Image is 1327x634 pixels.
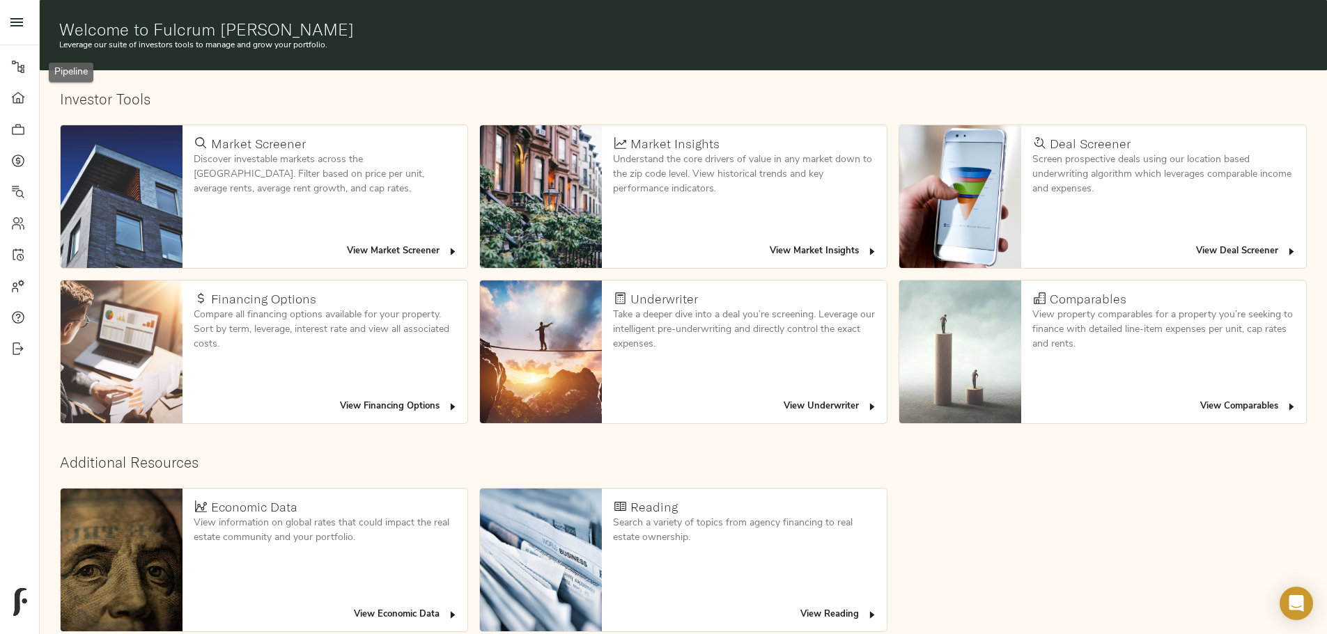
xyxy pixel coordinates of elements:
[480,280,602,423] img: Underwriter
[770,244,878,260] span: View Market Insights
[1197,396,1301,418] button: View Comparables
[336,396,462,418] button: View Financing Options
[1280,587,1313,620] div: Open Intercom Messenger
[766,241,881,262] button: View Market Insights
[61,489,183,631] img: Economic Data
[800,607,878,623] span: View Reading
[784,399,878,415] span: View Underwriter
[630,500,678,515] h4: Reading
[1193,241,1301,262] button: View Deal Screener
[613,152,876,196] p: Understand the core drivers of value in any market down to the zip code level. View historical tr...
[613,516,876,545] p: Search a variety of topics from agency financing to real estate ownership.
[354,607,458,623] span: View Economic Data
[61,280,183,423] img: Financing Options
[1200,399,1297,415] span: View Comparables
[1032,308,1295,351] p: View property comparables for a property you’re seeking to finance with detailed line-item expens...
[613,308,876,351] p: Take a deeper dive into a deal you’re screening. Leverage our intelligent pre-underwriting and di...
[194,308,456,351] p: Compare all financing options available for your property. Sort by term, leverage, interest rate ...
[899,125,1021,268] img: Deal Screener
[59,39,1308,51] p: Leverage our suite of investors tools to manage and grow your portfolio.
[1050,292,1126,307] h4: Comparables
[59,19,1308,39] h1: Welcome to Fulcrum [PERSON_NAME]
[211,500,297,515] h4: Economic Data
[350,604,462,626] button: View Economic Data
[211,292,316,307] h4: Financing Options
[630,136,720,152] h4: Market Insights
[343,241,462,262] button: View Market Screener
[797,604,881,626] button: View Reading
[480,125,602,268] img: Market Insights
[194,516,456,545] p: View information on global rates that could impact the real estate community and your portfolio.
[630,292,698,307] h4: Underwriter
[61,125,183,268] img: Market Screener
[899,280,1021,423] img: Comparables
[1032,152,1295,196] p: Screen prospective deals using our location based underwriting algorithm which leverages comparab...
[194,152,456,196] p: Discover investable markets across the [GEOGRAPHIC_DATA]. Filter based on price per unit, average...
[1196,244,1297,260] span: View Deal Screener
[1050,136,1131,152] h4: Deal Screener
[780,396,881,418] button: View Underwriter
[60,454,1307,471] h2: Additional Resources
[347,244,458,260] span: View Market Screener
[13,588,27,616] img: logo
[340,399,458,415] span: View Financing Options
[480,489,602,631] img: Reading
[60,90,1307,108] h2: Investor Tools
[211,136,306,152] h4: Market Screener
